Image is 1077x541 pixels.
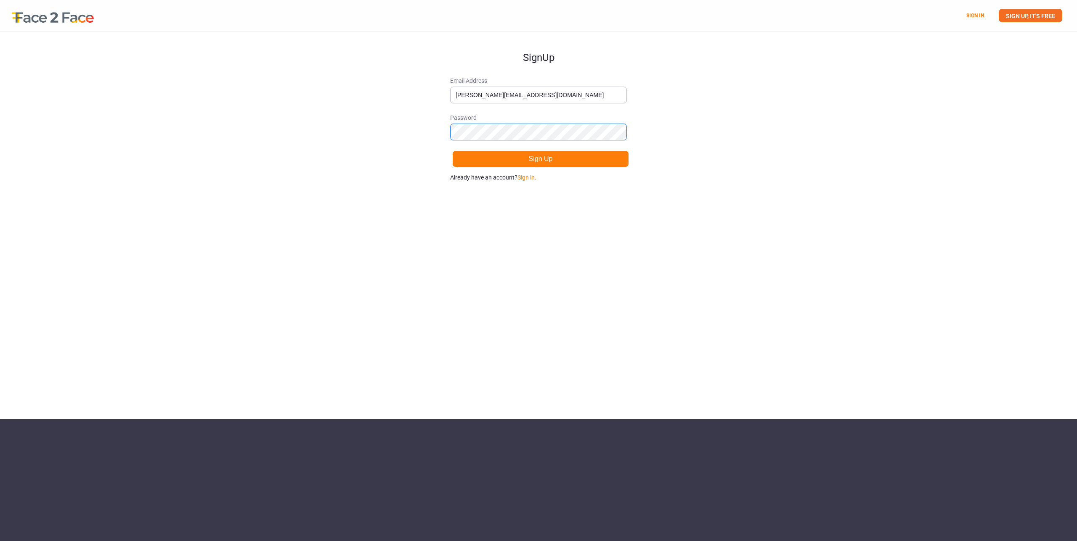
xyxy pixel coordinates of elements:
span: Password [450,113,627,122]
input: Password [450,124,627,140]
h1: Sign Up [450,32,627,63]
a: Sign in. [517,174,536,181]
button: Sign Up [452,150,629,167]
p: Already have an account? [450,173,627,182]
span: Email Address [450,77,627,85]
a: SIGN UP, IT'S FREE [999,9,1062,22]
a: SIGN IN [966,13,984,18]
input: Email Address [450,87,627,103]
